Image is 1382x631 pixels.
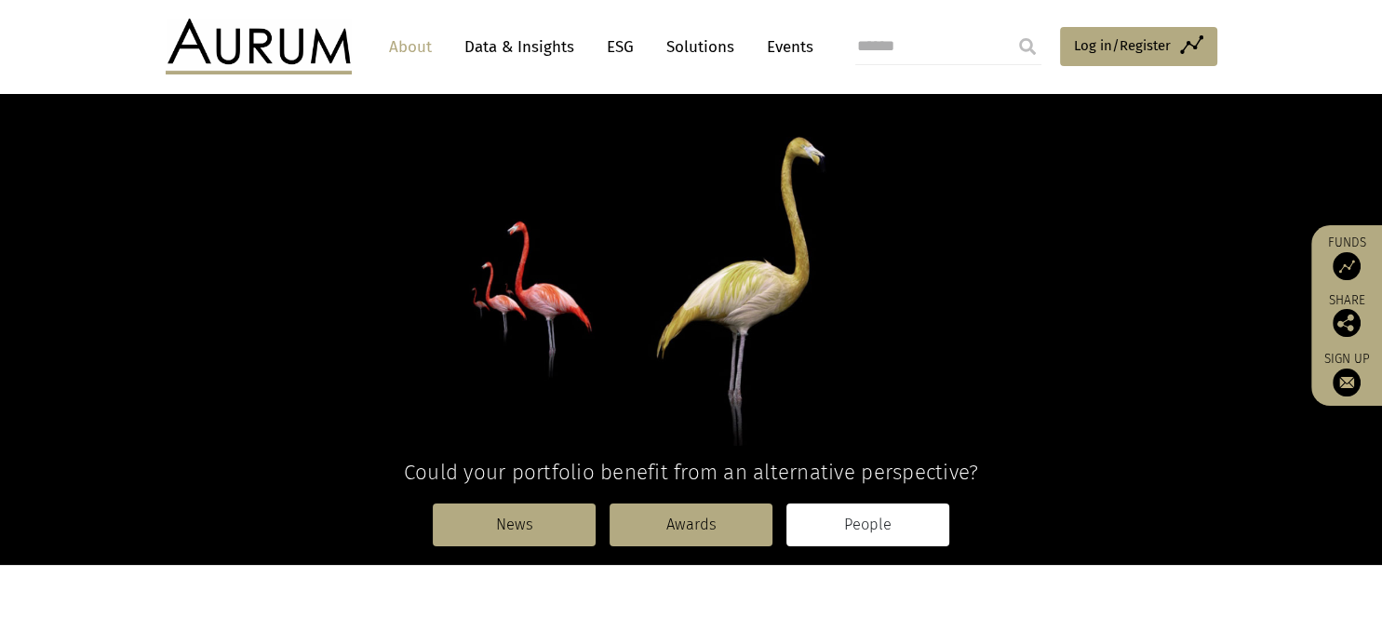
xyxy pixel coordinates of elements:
[597,30,643,64] a: ESG
[657,30,744,64] a: Solutions
[610,503,772,546] a: Awards
[433,503,596,546] a: News
[1333,252,1361,280] img: Access Funds
[1060,27,1217,66] a: Log in/Register
[758,30,813,64] a: Events
[455,30,584,64] a: Data & Insights
[380,30,441,64] a: About
[166,460,1217,485] h4: Could your portfolio benefit from an alternative perspective?
[1333,309,1361,337] img: Share this post
[1009,28,1046,65] input: Submit
[166,19,352,74] img: Aurum
[1321,351,1373,396] a: Sign up
[1321,235,1373,280] a: Funds
[1074,34,1171,57] span: Log in/Register
[1321,294,1373,337] div: Share
[1333,369,1361,396] img: Sign up to our newsletter
[786,503,949,546] a: People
